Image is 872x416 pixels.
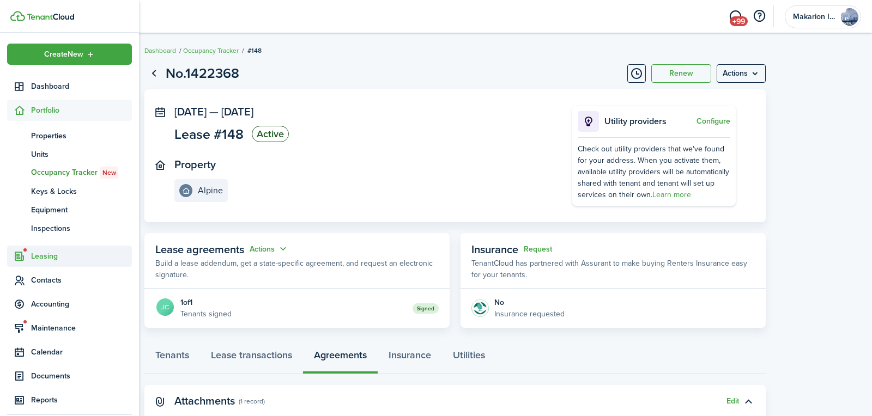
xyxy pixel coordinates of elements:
[10,11,25,21] img: TenantCloud
[31,322,132,334] span: Maintenance
[471,258,755,280] p: TenantCloud has partnered with Assurant to make buying Renters Insurance easy for your tenants.
[174,158,216,171] panel-main-title: Property
[239,396,265,406] panel-main-subtitle: (1 record)
[578,143,730,200] div: Check out utility providers that we've found for your address. When you activate them, available ...
[183,46,239,56] a: Occupancy Tracker
[180,297,232,308] div: 1 of 1
[144,341,200,374] a: Tenants
[31,167,132,179] span: Occupancy Tracker
[442,341,496,374] a: Utilities
[31,250,132,262] span: Leasing
[652,189,691,200] a: Learn more
[413,303,439,314] status: Signed
[31,81,132,92] span: Dashboard
[221,103,253,120] span: [DATE]
[31,223,132,234] span: Inspections
[7,389,132,411] a: Reports
[717,64,766,83] button: Open menu
[102,168,116,178] span: New
[7,44,132,65] button: Open menu
[252,126,289,142] status: Active
[7,145,132,163] a: Units
[604,115,694,128] p: Utility providers
[31,130,132,142] span: Properties
[793,13,837,21] span: Makarion Investments
[200,341,303,374] a: Lease transactions
[44,51,83,58] span: Create New
[166,63,239,84] h1: No.1422368
[7,163,132,182] a: Occupancy TrackerNew
[31,186,132,197] span: Keys & Locks
[725,3,746,30] a: Messaging
[7,219,132,237] a: Inspections
[7,200,132,219] a: Equipment
[155,297,175,319] a: JC
[31,346,132,358] span: Calendar
[155,258,439,280] p: Build a lease addendum, get a state-specific agreement, and request an electronic signature.
[250,243,289,255] button: Open menu
[730,16,748,26] span: +99
[31,105,132,116] span: Portfolio
[841,8,858,26] img: Makarion Investments
[627,64,646,83] button: Timeline
[250,243,289,255] button: Actions
[726,397,739,406] button: Edit
[750,7,768,26] button: Open resource center
[494,308,565,320] p: Insurance requested
[378,341,442,374] a: Insurance
[180,308,232,320] p: Tenants signed
[247,46,262,56] span: #148
[471,241,518,258] span: Insurance
[31,149,132,160] span: Units
[174,103,207,120] span: [DATE]
[524,245,552,254] button: Request
[144,64,163,83] a: Go back
[27,14,74,20] img: TenantCloud
[31,274,132,286] span: Contacts
[717,64,766,83] menu-btn: Actions
[156,298,174,316] avatar-text: JC
[31,370,132,382] span: Documents
[7,182,132,200] a: Keys & Locks
[7,126,132,145] a: Properties
[174,395,235,407] panel-main-title: Attachments
[697,117,730,126] button: Configure
[155,241,244,258] span: Lease agreements
[494,297,565,308] div: No
[198,186,223,195] e-details-info-title: Alpine
[471,299,489,317] img: Insurance protection
[209,103,219,120] span: —
[31,298,132,310] span: Accounting
[174,127,244,141] span: Lease #148
[31,394,132,406] span: Reports
[739,392,758,411] button: Toggle accordion
[7,76,132,97] a: Dashboard
[144,46,176,56] a: Dashboard
[31,204,132,216] span: Equipment
[651,64,711,83] button: Renew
